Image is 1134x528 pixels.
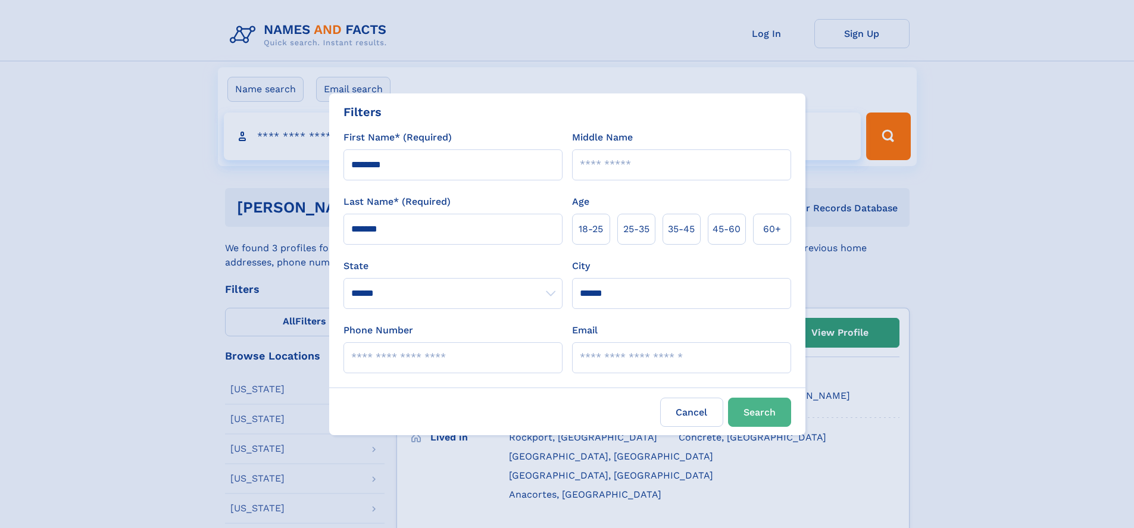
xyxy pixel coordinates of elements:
label: Phone Number [343,323,413,338]
div: Filters [343,103,382,121]
label: Cancel [660,398,723,427]
span: 60+ [763,222,781,236]
label: Email [572,323,598,338]
span: 18‑25 [579,222,603,236]
button: Search [728,398,791,427]
label: First Name* (Required) [343,130,452,145]
label: City [572,259,590,273]
span: 25‑35 [623,222,649,236]
label: State [343,259,563,273]
span: 45‑60 [713,222,741,236]
label: Age [572,195,589,209]
label: Middle Name [572,130,633,145]
span: 35‑45 [668,222,695,236]
label: Last Name* (Required) [343,195,451,209]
